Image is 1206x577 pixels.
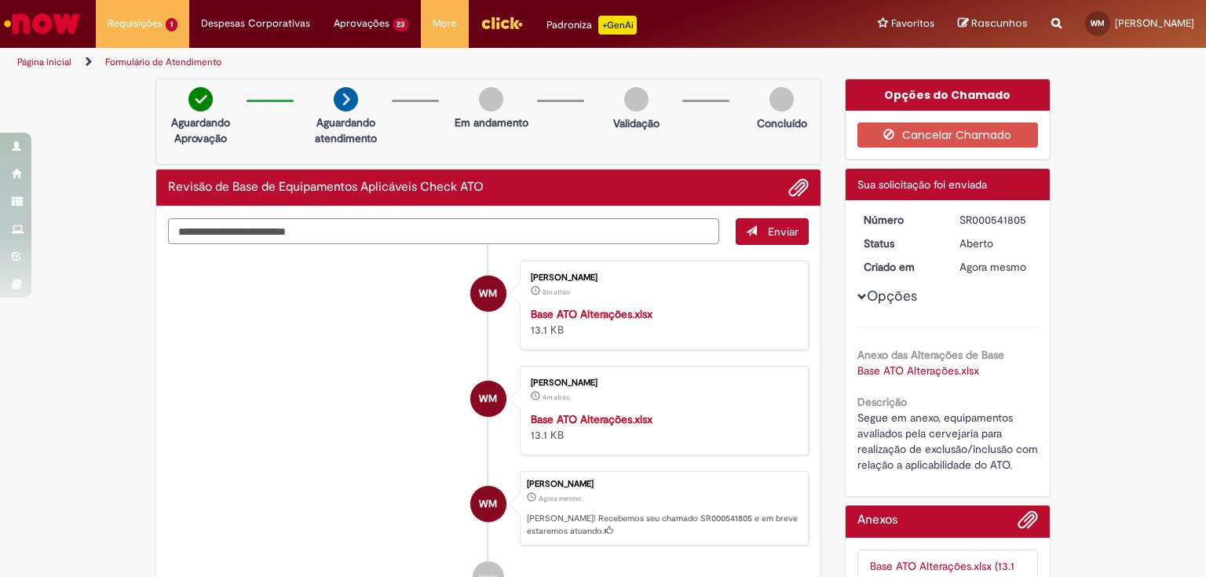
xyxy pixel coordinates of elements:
button: Enviar [736,218,809,245]
p: [PERSON_NAME]! Recebemos seu chamado SR000541805 e em breve estaremos atuando. [527,513,800,537]
ul: Trilhas de página [12,48,792,77]
time: 29/08/2025 14:21:24 [543,287,569,297]
span: Rascunhos [971,16,1028,31]
h2: Revisão de Base de Equipamentos Aplicáveis Check ATO Histórico de tíquete [168,181,484,195]
time: 29/08/2025 14:23:42 [959,260,1026,274]
a: Download de Base ATO Alterações.xlsx [857,363,979,378]
span: WM [479,485,497,523]
time: 29/08/2025 14:23:42 [539,494,581,503]
span: Segue em anexo, equipamentos avaliados pela cervejaria para realização de exclusão/inclusão com r... [857,411,1041,472]
div: 13.1 KB [531,411,792,443]
p: Concluído [757,115,807,131]
div: [PERSON_NAME] [527,480,800,489]
span: Agora mesmo [539,494,581,503]
span: 4m atrás [543,393,569,402]
a: Página inicial [17,56,71,68]
span: Enviar [768,225,799,239]
img: img-circle-grey.png [479,87,503,111]
h2: Anexos [857,513,897,528]
button: Cancelar Chamado [857,122,1039,148]
div: Padroniza [546,16,637,35]
b: Descrição [857,395,907,409]
span: Requisições [108,16,163,31]
p: Em andamento [455,115,528,130]
p: +GenAi [598,16,637,35]
a: Base ATO Alterações.xlsx [531,307,652,321]
dt: Status [852,236,948,251]
div: [PERSON_NAME] [531,273,792,283]
span: Sua solicitação foi enviada [857,177,987,192]
div: William Kaio Maia [470,486,506,522]
div: 29/08/2025 14:23:42 [959,259,1032,275]
a: Formulário de Atendimento [105,56,221,68]
dt: Criado em [852,259,948,275]
div: Opções do Chamado [846,79,1051,111]
div: 13.1 KB [531,306,792,338]
span: WM [479,380,497,418]
div: William Kaio Maia [470,381,506,417]
img: click_logo_yellow_360x200.png [481,11,523,35]
button: Adicionar anexos [788,177,809,198]
img: img-circle-grey.png [624,87,649,111]
span: 2m atrás [543,287,569,297]
div: Aberto [959,236,1032,251]
img: ServiceNow [2,8,82,39]
a: Base ATO Alterações.xlsx [531,412,652,426]
span: 23 [393,18,410,31]
p: Aguardando atendimento [308,115,384,146]
span: More [433,16,457,31]
a: Rascunhos [958,16,1028,31]
li: William Kaio Maia [168,471,809,546]
p: Validação [613,115,660,131]
textarea: Digite sua mensagem aqui... [168,218,719,245]
span: Agora mesmo [959,260,1026,274]
img: check-circle-green.png [188,87,213,111]
span: Despesas Corporativas [201,16,310,31]
span: Aprovações [334,16,389,31]
span: 1 [166,18,177,31]
div: SR000541805 [959,212,1032,228]
span: Favoritos [891,16,934,31]
button: Adicionar anexos [1018,509,1038,538]
p: Aguardando Aprovação [163,115,239,146]
span: WM [1091,18,1105,28]
div: [PERSON_NAME] [531,378,792,388]
dt: Número [852,212,948,228]
span: WM [479,275,497,312]
div: William Kaio Maia [470,276,506,312]
b: Anexo das Alterações de Base [857,348,1004,362]
img: img-circle-grey.png [769,87,794,111]
span: [PERSON_NAME] [1115,16,1194,30]
time: 29/08/2025 14:19:34 [543,393,569,402]
img: arrow-next.png [334,87,358,111]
